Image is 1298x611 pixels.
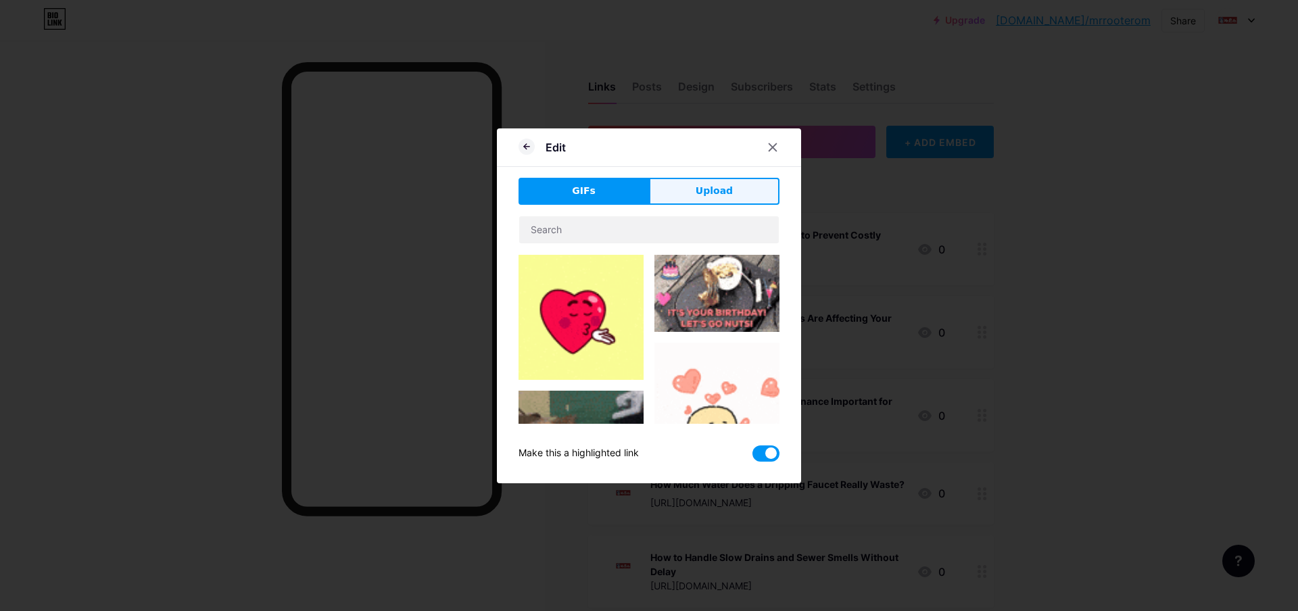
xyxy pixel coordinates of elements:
img: Gihpy [519,255,644,380]
img: Gihpy [654,255,779,333]
span: Upload [696,184,733,198]
img: Gihpy [654,343,779,468]
span: GIFs [572,184,596,198]
img: Gihpy [519,391,644,547]
button: GIFs [519,178,649,205]
div: Edit [546,139,566,155]
button: Upload [649,178,779,205]
input: Search [519,216,779,243]
div: Make this a highlighted link [519,445,639,462]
